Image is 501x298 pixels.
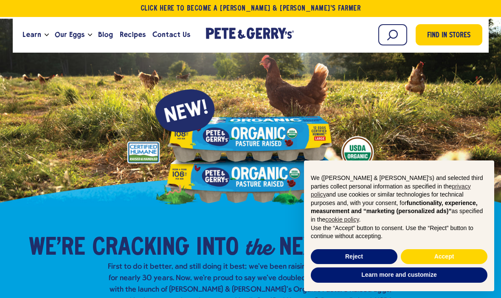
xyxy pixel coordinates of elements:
[95,23,116,46] a: Blog
[88,34,92,37] button: Open the dropdown menu for Our Eggs
[416,24,482,45] a: Find in Stores
[245,231,272,262] em: the
[23,29,41,40] span: Learn
[92,236,189,261] span: Cracking
[120,29,146,40] span: Recipes
[116,23,149,46] a: Recipes
[149,23,194,46] a: Contact Us
[196,236,239,261] span: into
[378,24,407,45] input: Search
[98,29,113,40] span: Blog
[311,249,397,264] button: Reject
[55,29,84,40] span: Our Eggs
[311,174,487,224] p: We ([PERSON_NAME] & [PERSON_NAME]'s) and selected third parties collect personal information as s...
[51,23,88,46] a: Our Eggs
[152,29,190,40] span: Contact Us
[297,154,501,298] div: Notice
[45,34,49,37] button: Open the dropdown menu for Learn
[19,23,45,46] a: Learn
[325,216,359,223] a: cookie policy
[401,249,487,264] button: Accept
[311,267,487,283] button: Learn more and customize
[29,236,85,261] span: We’re
[311,224,487,241] p: Use the “Accept” button to consent. Use the “Reject” button to continue without accepting.
[279,236,326,261] span: Next
[427,30,470,42] span: Find in Stores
